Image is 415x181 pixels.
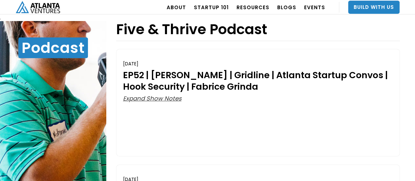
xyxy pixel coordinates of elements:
[123,94,391,103] div: Expand Show Notes
[18,37,88,58] h1: Podcast
[123,60,138,67] div: [DATE]
[123,69,391,92] div: EP52 | [PERSON_NAME] | Gridline | Atlanta Startup Convos | Hook Security | Fabrice Grinda
[116,52,397,105] a: [DATE]EP52 | [PERSON_NAME] | Gridline | Atlanta Startup Convos | Hook Security | Fabrice GrindaEx...
[348,1,400,14] a: Build With Us
[116,21,267,37] h1: Five & Thrive Podcast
